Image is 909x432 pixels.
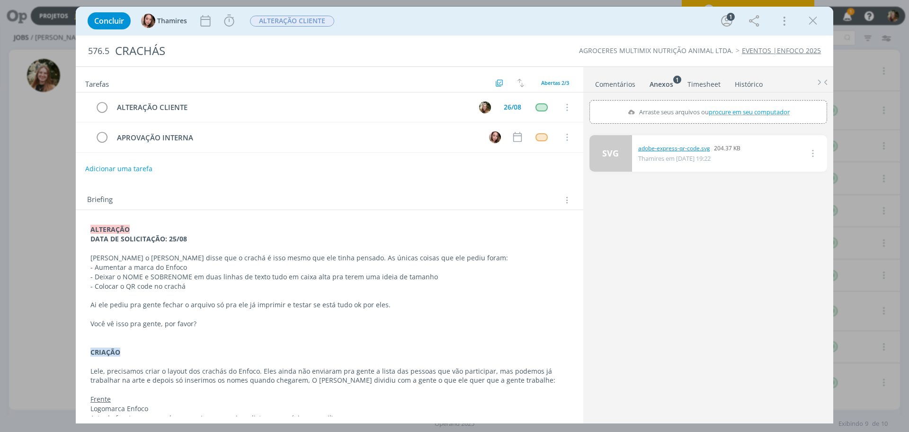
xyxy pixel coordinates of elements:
sup: 1 [673,75,681,83]
p: - Deixar o NOME e SOBRENOME em duas linhas de texto tudo em caixa alta pra terem uma ideia de tam... [90,272,569,282]
span: Thamires em [DATE] 19:22 [638,154,711,163]
button: Concluir [88,12,131,29]
p: Ai ele pediu pra gente fechar o arquivo só pra ele já imprimir e testar se está tudo ok por eles. [90,300,569,310]
p: - Colocar o QR code no crachá [90,282,569,291]
a: SVG [589,135,632,172]
div: dialog [76,7,833,423]
label: Arraste seus arquivos ou [624,106,793,118]
p: - Aumentar a marca do Enfoco [90,263,569,272]
span: procure em seu computador [709,108,790,116]
div: APROVAÇÃO INTERNA [113,132,480,144]
p: Você vê isso pra gente, por favor? [90,319,569,329]
span: Tarefas [85,77,109,89]
img: T [489,131,501,143]
img: arrow-down-up.svg [517,79,524,87]
span: Abertas 2/3 [541,79,569,86]
a: Timesheet [687,75,721,89]
span: ALTERAÇÃO CLIENTE [250,16,334,27]
div: 1 [727,13,735,21]
button: Adicionar uma tarefa [85,160,153,177]
div: CRACHÁS [111,39,512,63]
strong: DATA DE SOLICITAÇÃO: 25/08 [90,234,187,243]
span: Briefing [87,194,113,206]
p: Logomarca Enfoco [90,404,569,414]
img: L [479,101,491,113]
p: Lele, precisamos criar o layout dos crachás do Enfoco. Eles ainda não enviaram pra gente a lista ... [90,367,569,386]
strong: ALTERAÇÃO [90,225,130,234]
a: AGROCERES MULTIMIX NUTRIÇÃO ANIMAL LTDA. [579,46,733,55]
div: ALTERAÇÃO CLIENTE [113,101,470,113]
p: [PERSON_NAME] o [PERSON_NAME] disse que o crachá é isso mesmo que ele tinha pensado. As únicas co... [90,253,569,263]
button: T [488,130,502,144]
span: 576.5 [88,46,109,56]
a: EVENTOS |ENFOCO 2025 [742,46,821,55]
button: TThamires [141,14,187,28]
a: Comentários [595,75,636,89]
span: Thamires [157,18,187,24]
span: Concluir [94,17,124,25]
a: Histórico [734,75,763,89]
a: adobe-express-qr-code.svg [638,144,710,153]
button: L [478,100,492,114]
img: T [141,14,155,28]
div: 204.37 KB [638,144,740,153]
div: Anexos [650,80,673,89]
button: 1 [719,13,734,28]
p: Arte da frente nome e sobrenome (vamos enviar a lista num próximo e-mail) [90,414,569,423]
button: ALTERAÇÃO CLIENTE [250,15,335,27]
strong: CRIAÇÃO [90,348,120,357]
div: 26/08 [504,104,521,110]
u: Frente [90,395,111,404]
